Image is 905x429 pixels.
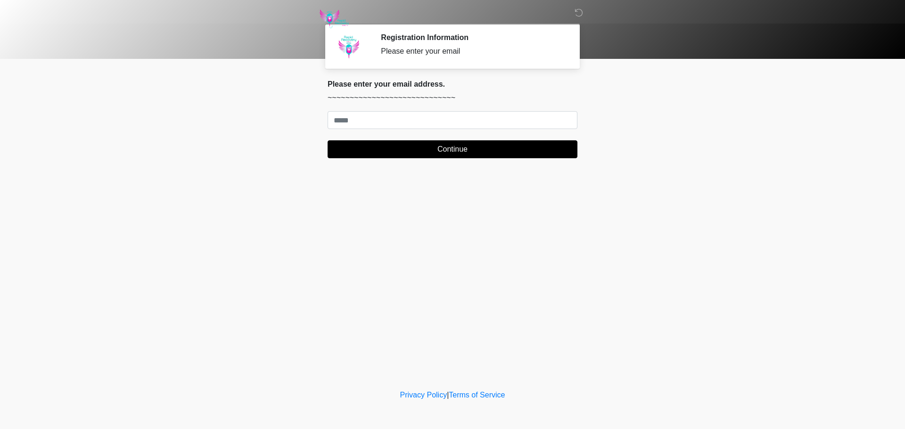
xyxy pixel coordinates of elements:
[447,391,449,399] a: |
[328,140,577,158] button: Continue
[400,391,447,399] a: Privacy Policy
[381,46,563,57] div: Please enter your email
[449,391,505,399] a: Terms of Service
[328,80,577,89] h2: Please enter your email address.
[318,7,350,31] img: Rapid Recovery Mobile IV Logo
[335,33,363,61] img: Agent Avatar
[328,92,577,104] p: ~~~~~~~~~~~~~~~~~~~~~~~~~~~~~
